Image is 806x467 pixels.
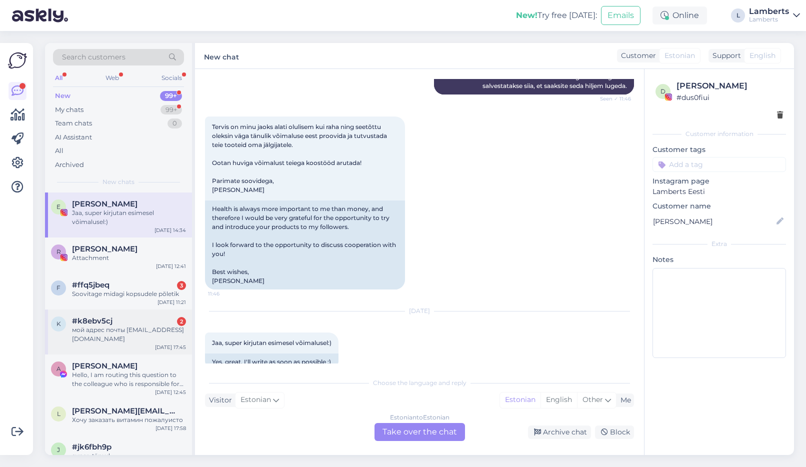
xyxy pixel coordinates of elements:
input: Add a tag [652,157,786,172]
div: Lamberts [749,7,789,15]
div: [PERSON_NAME] [676,80,783,92]
div: Extra [652,239,786,248]
div: Attachment [72,253,186,262]
div: Lamberts [749,15,789,23]
span: k [56,320,61,327]
div: [DATE] 11:21 [157,298,186,306]
div: New [55,91,70,101]
div: Try free [DATE]: [516,9,597,21]
p: Customer name [652,201,786,211]
div: Customer information [652,129,786,138]
div: Soovitage midagi kopsudele põletik [72,289,186,298]
div: [DATE] [205,306,634,315]
div: [DATE] 12:45 [155,388,186,396]
span: Estonian [240,394,271,405]
span: #k8ebv5cj [72,316,112,325]
p: Lamberts Eesti [652,186,786,197]
div: Online [652,6,707,24]
div: Socials [159,71,184,84]
div: All [55,146,63,156]
span: 11:46 [208,290,245,297]
div: 99+ [160,91,182,101]
b: New! [516,10,537,20]
span: English [749,50,775,61]
div: # dus0fiui [676,92,783,103]
span: Tervis on minu jaoks alati olulisem kui raha ning seetõttu oleksin väga tänulik võimaluse eest pr... [212,123,388,193]
p: Customer tags [652,144,786,155]
div: Choose the language and reply [205,378,634,387]
span: f [56,284,60,291]
span: #jk6fbh9p [72,442,111,451]
div: English [540,392,577,407]
div: All [53,71,64,84]
a: LambertsLamberts [749,7,800,23]
div: L [731,8,745,22]
div: Me [616,395,631,405]
div: Web [103,71,121,84]
div: Estonian to Estonian [390,413,449,422]
p: Instagram page [652,176,786,186]
div: Team chats [55,118,92,128]
span: A [56,365,61,372]
div: [DATE] 12:41 [156,262,186,270]
img: Askly Logo [8,51,27,70]
div: 0 [167,118,182,128]
div: super, tänud [72,451,186,460]
span: Anny Drobet [72,361,137,370]
p: Notes [652,254,786,265]
span: Other [582,395,603,404]
button: Emails [601,6,640,25]
div: Customer [617,50,656,61]
span: E [56,203,60,210]
label: New chat [204,49,239,62]
span: EMMA TAMMEMÄGI [72,199,137,208]
div: AI Assistant [55,132,92,142]
span: Regina Oja [72,244,137,253]
div: Visitor [205,395,232,405]
span: Search customers [62,52,125,62]
div: Health is always more important to me than money, and therefore I would be very grateful for the ... [205,200,405,289]
span: leila.mirzoyan@mail.ru [72,406,176,415]
div: Jaa, super kirjutan esimesel võimalusel:) [72,208,186,226]
div: 2 [177,317,186,326]
div: Хочу заказать витамин пожалуисто [72,415,186,424]
span: Jaa, super kirjutan esimesel võimalusel:) [212,339,331,346]
span: Estonian [664,50,695,61]
div: My chats [55,105,83,115]
div: 3 [177,281,186,290]
span: R [56,248,61,255]
div: Archived [55,160,84,170]
div: 99+ [160,105,182,115]
span: j [57,446,60,453]
div: [DATE] 17:58 [155,424,186,432]
span: Seen ✓ 11:46 [593,95,631,102]
span: New chats [102,177,134,186]
span: l [57,410,60,417]
span: d [660,87,665,95]
input: Add name [653,216,774,227]
div: Estonian [500,392,540,407]
div: Hello, I am routing this question to the colleague who is responsible for this topic. The reply m... [72,370,186,388]
div: мой адрес почты [EMAIL_ADDRESS][DOMAIN_NAME] [72,325,186,343]
div: [DATE] 17:45 [155,343,186,351]
div: Archive chat [528,425,591,439]
div: Block [595,425,634,439]
div: Yes, great, I'll write as soon as possible :) [205,353,338,370]
div: Take over the chat [374,423,465,441]
div: [DATE] 14:34 [154,226,186,234]
div: Support [708,50,741,61]
span: #ffq5jbeq [72,280,109,289]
